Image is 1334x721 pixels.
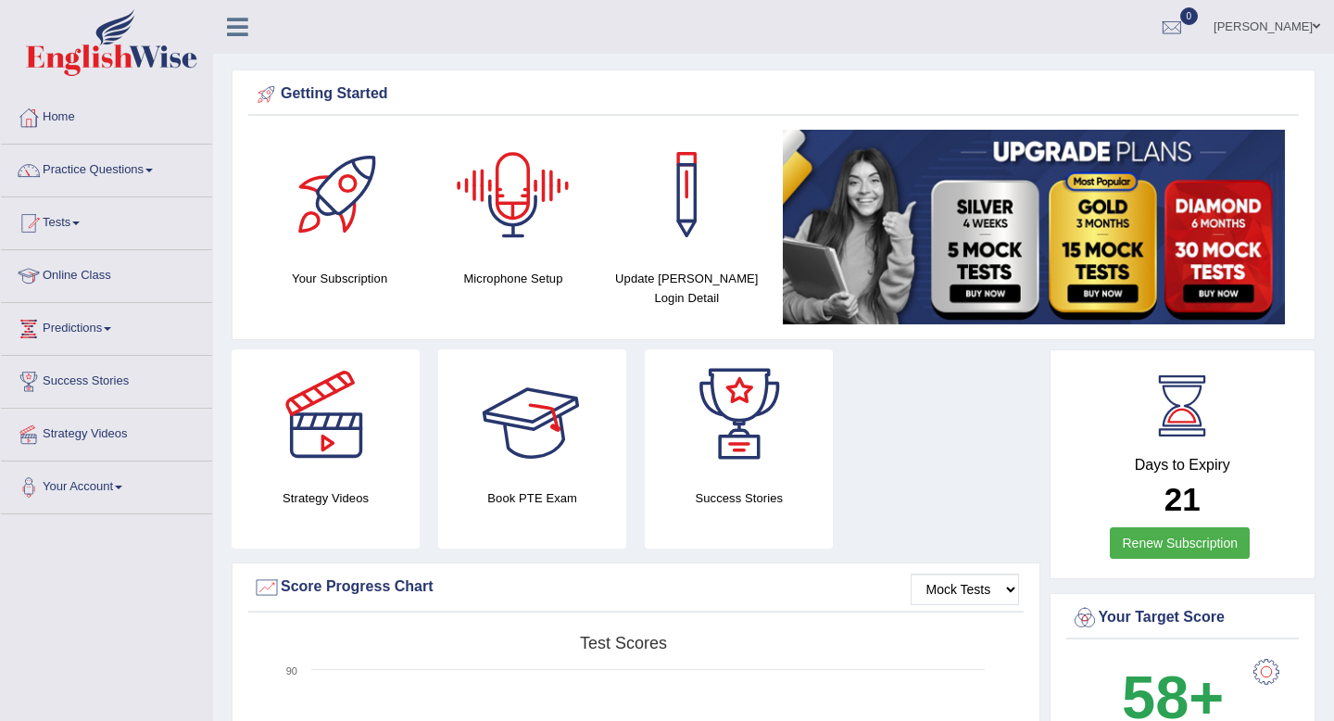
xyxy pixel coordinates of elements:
[1,92,212,138] a: Home
[1,197,212,244] a: Tests
[262,269,417,288] h4: Your Subscription
[438,488,626,508] h4: Book PTE Exam
[232,488,420,508] h4: Strategy Videos
[253,574,1019,601] div: Score Progress Chart
[435,269,590,288] h4: Microphone Setup
[783,130,1285,324] img: small5.jpg
[1110,527,1250,559] a: Renew Subscription
[1071,457,1295,474] h4: Days to Expiry
[1164,481,1201,517] b: 21
[1071,604,1295,632] div: Your Target Score
[286,665,297,677] text: 90
[1,462,212,508] a: Your Account
[1,145,212,191] a: Practice Questions
[610,269,764,308] h4: Update [PERSON_NAME] Login Detail
[580,634,667,652] tspan: Test scores
[645,488,833,508] h4: Success Stories
[253,81,1294,108] div: Getting Started
[1,409,212,455] a: Strategy Videos
[1,356,212,402] a: Success Stories
[1,303,212,349] a: Predictions
[1180,7,1199,25] span: 0
[1,250,212,297] a: Online Class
